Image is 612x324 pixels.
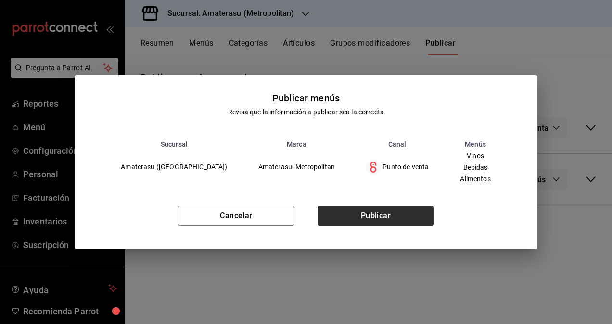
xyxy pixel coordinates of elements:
[178,206,294,226] button: Cancelar
[105,148,242,187] td: Amaterasu ([GEOGRAPHIC_DATA])
[444,140,506,148] th: Menús
[460,164,490,171] span: Bebidas
[243,148,350,187] td: Amaterasu- Metropolitan
[228,107,384,117] div: Revisa que la información a publicar sea la correcta
[350,140,444,148] th: Canal
[366,160,429,175] div: Punto de venta
[460,175,490,182] span: Alimentos
[272,91,340,105] div: Publicar menús
[460,152,490,159] span: Vinos
[105,140,242,148] th: Sucursal
[243,140,350,148] th: Marca
[318,206,434,226] button: Publicar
